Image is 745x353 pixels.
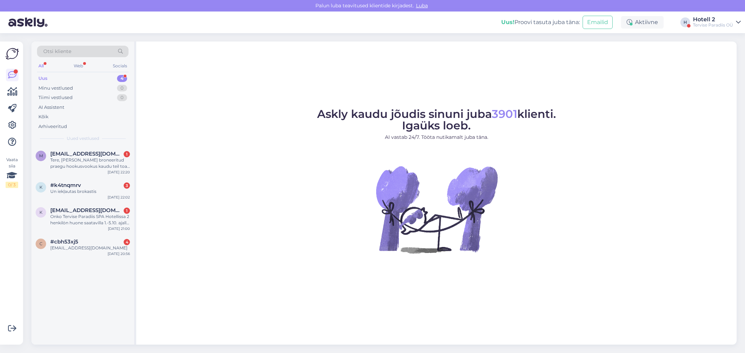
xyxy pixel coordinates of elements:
[6,157,18,188] div: Vaata siia
[680,17,690,27] div: H
[67,135,99,142] span: Uued vestlused
[38,85,73,92] div: Minu vestlused
[6,182,18,188] div: 0 / 3
[108,195,130,200] div: [DATE] 22:02
[317,107,556,132] span: Askly kaudu jõudis sinuni juba klienti. Igaüks loeb.
[38,113,49,120] div: Kõik
[117,94,127,101] div: 0
[50,239,78,245] span: #cbh53xj5
[50,213,130,226] div: Onko Tervise Paradiis SPA Hotellissa 2 henkilön huone saatavilla 1.-5.10. ajalle [PERSON_NAME] ky...
[414,2,430,9] span: Luba
[38,94,73,101] div: Tiimi vestlused
[6,47,19,60] img: Askly Logo
[124,239,130,245] div: 4
[117,85,127,92] div: 0
[50,188,130,195] div: Un iekļautas brokastis
[124,208,130,214] div: 1
[50,182,81,188] span: #k4tnqmrv
[38,104,64,111] div: AI Assistent
[50,151,123,157] span: mihhail.kokainis@gmail.com
[50,157,130,170] div: Tere, [PERSON_NAME] broneeritud praegu hookusvookus kaudu teil toa üheks ooks aga ikka andis 2 vo...
[50,245,130,251] div: [EMAIL_ADDRESS][DOMAIN_NAME]
[111,61,129,70] div: Socials
[317,134,556,141] p: AI vastab 24/7. Tööta nutikamalt juba täna.
[621,16,664,29] div: Aktiivne
[38,75,48,82] div: Uus
[492,107,517,121] span: 3901
[39,210,43,215] span: k
[72,61,85,70] div: Web
[117,75,127,82] div: 4
[124,151,130,157] div: 1
[583,16,613,29] button: Emailid
[50,207,123,213] span: karijhietamaki@gmail.com
[39,185,43,190] span: k
[108,226,130,231] div: [DATE] 21:00
[37,61,45,70] div: All
[693,17,741,28] a: Hotell 2Tervise Paradiis OÜ
[39,241,43,246] span: c
[501,19,514,25] b: Uus!
[501,18,580,27] div: Proovi tasuta juba täna:
[39,153,43,158] span: m
[374,147,499,272] img: No Chat active
[124,182,130,189] div: 3
[693,17,733,22] div: Hotell 2
[38,123,67,130] div: Arhiveeritud
[108,170,130,175] div: [DATE] 22:20
[43,48,71,55] span: Otsi kliente
[693,22,733,28] div: Tervise Paradiis OÜ
[108,251,130,256] div: [DATE] 20:56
